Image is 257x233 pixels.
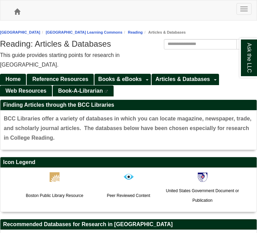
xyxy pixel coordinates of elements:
a: Book-A-Librarian [53,85,114,97]
a: Books & eBooks [94,74,144,85]
a: Reading [128,30,143,34]
i: This link opens in a new window [104,90,108,93]
span: United States Government Document or Publication [166,188,239,203]
li: Articles & Databases [143,29,186,36]
img: http://lgimages.s3.amazonaws.com/data/imagemanager/89541/government_document.jpg [198,173,207,182]
h2: Icon Legend [0,157,257,168]
button: Search [236,39,257,49]
span: Web Resources [5,88,47,94]
a: Articles & Databases [152,74,212,85]
span: Reference Resources [32,76,88,82]
span: Peer Reviewed Content [107,193,150,198]
h2: Recommended Databases for Research in [GEOGRAPHIC_DATA] [0,219,257,230]
a: Reference Resources [27,74,94,85]
h2: Finding Articles through the BCC Libraries [0,100,257,110]
span: Home [5,76,21,82]
span: Book-A-Librarian [58,88,103,94]
span: Articles & Databases [155,76,210,82]
span: BCC Libraries offer a variety of databases in which you can locate magazine, newspaper, trade, an... [4,116,252,141]
span: Boston Public Library Resource [26,193,83,198]
span: Books & eBooks [98,76,142,82]
a: [GEOGRAPHIC_DATA] Learning Commons [46,30,123,34]
img: http://lgimages.s3.amazonaws.com/data/imagemanager/89541/peer_review_icon.png [123,171,134,182]
img: http://lgimages.s3.amazonaws.com/data/imagemanager/89541/bpl.png [50,172,60,182]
